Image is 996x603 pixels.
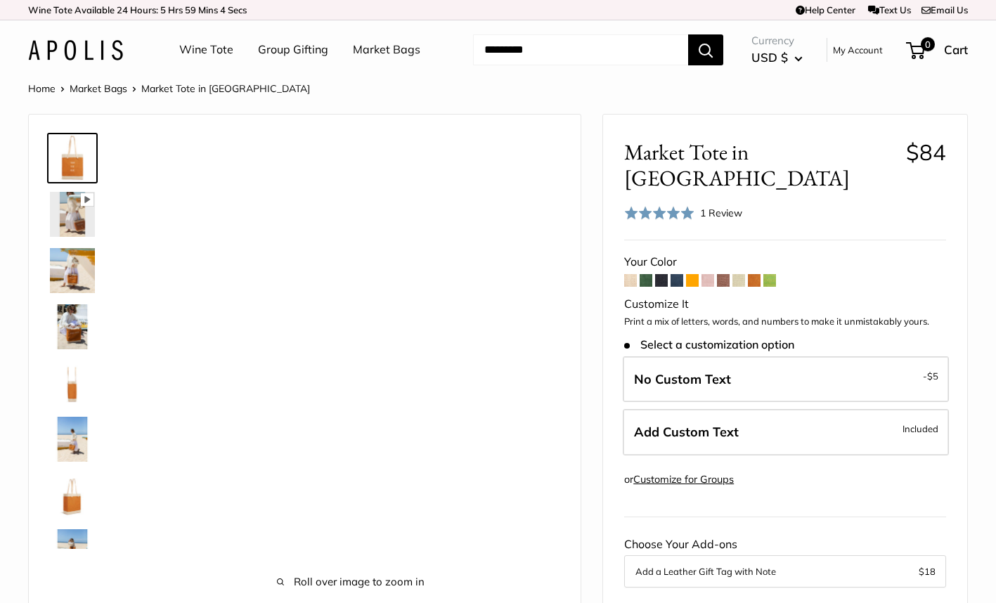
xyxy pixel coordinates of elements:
[796,4,855,15] a: Help Center
[141,82,310,95] span: Market Tote in [GEOGRAPHIC_DATA]
[623,409,949,455] label: Add Custom Text
[50,361,95,406] img: Market Tote in Cognac
[944,42,968,57] span: Cart
[353,39,420,60] a: Market Bags
[473,34,688,65] input: Search...
[47,245,98,296] a: Market Tote in Cognac
[624,294,946,315] div: Customize It
[50,248,95,293] img: Market Tote in Cognac
[751,50,788,65] span: USD $
[919,566,936,577] span: $18
[50,417,95,462] img: Market Tote in Cognac
[28,82,56,95] a: Home
[623,356,949,403] label: Leave Blank
[70,82,127,95] a: Market Bags
[635,563,935,580] button: Add a Leather Gift Tag with Note
[700,207,742,219] span: 1 Review
[160,4,166,15] span: 5
[50,529,95,574] img: Market Tote in Cognac
[624,315,946,329] p: Print a mix of letters, words, and numbers to make it unmistakably yours.
[220,4,226,15] span: 4
[633,473,734,486] a: Customize for Groups
[927,370,938,382] span: $5
[141,572,560,592] span: Roll over image to zoom in
[47,133,98,183] a: Market Tote in Cognac
[28,40,123,60] img: Apolis
[634,371,731,387] span: No Custom Text
[28,79,310,98] nav: Breadcrumb
[634,424,739,440] span: Add Custom Text
[624,139,895,191] span: Market Tote in [GEOGRAPHIC_DATA]
[47,358,98,408] a: Market Tote in Cognac
[903,420,938,437] span: Included
[907,39,968,61] a: 0 Cart
[47,301,98,352] a: Market Tote in Cognac
[624,338,794,351] span: Select a customization option
[921,4,968,15] a: Email Us
[228,4,247,15] span: Secs
[47,189,98,240] a: Market Tote in Cognac
[50,192,95,237] img: Market Tote in Cognac
[50,304,95,349] img: Market Tote in Cognac
[179,39,233,60] a: Wine Tote
[751,31,803,51] span: Currency
[688,34,723,65] button: Search
[624,252,946,273] div: Your Color
[624,470,734,489] div: or
[833,41,883,58] a: My Account
[47,414,98,465] a: Market Tote in Cognac
[50,136,95,181] img: Market Tote in Cognac
[624,534,946,588] div: Choose Your Add-ons
[185,4,196,15] span: 59
[47,470,98,521] a: Market Tote in Cognac
[921,37,935,51] span: 0
[258,39,328,60] a: Group Gifting
[168,4,183,15] span: Hrs
[47,526,98,577] a: Market Tote in Cognac
[751,46,803,69] button: USD $
[868,4,911,15] a: Text Us
[50,473,95,518] img: Market Tote in Cognac
[198,4,218,15] span: Mins
[923,368,938,384] span: -
[906,138,946,166] span: $84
